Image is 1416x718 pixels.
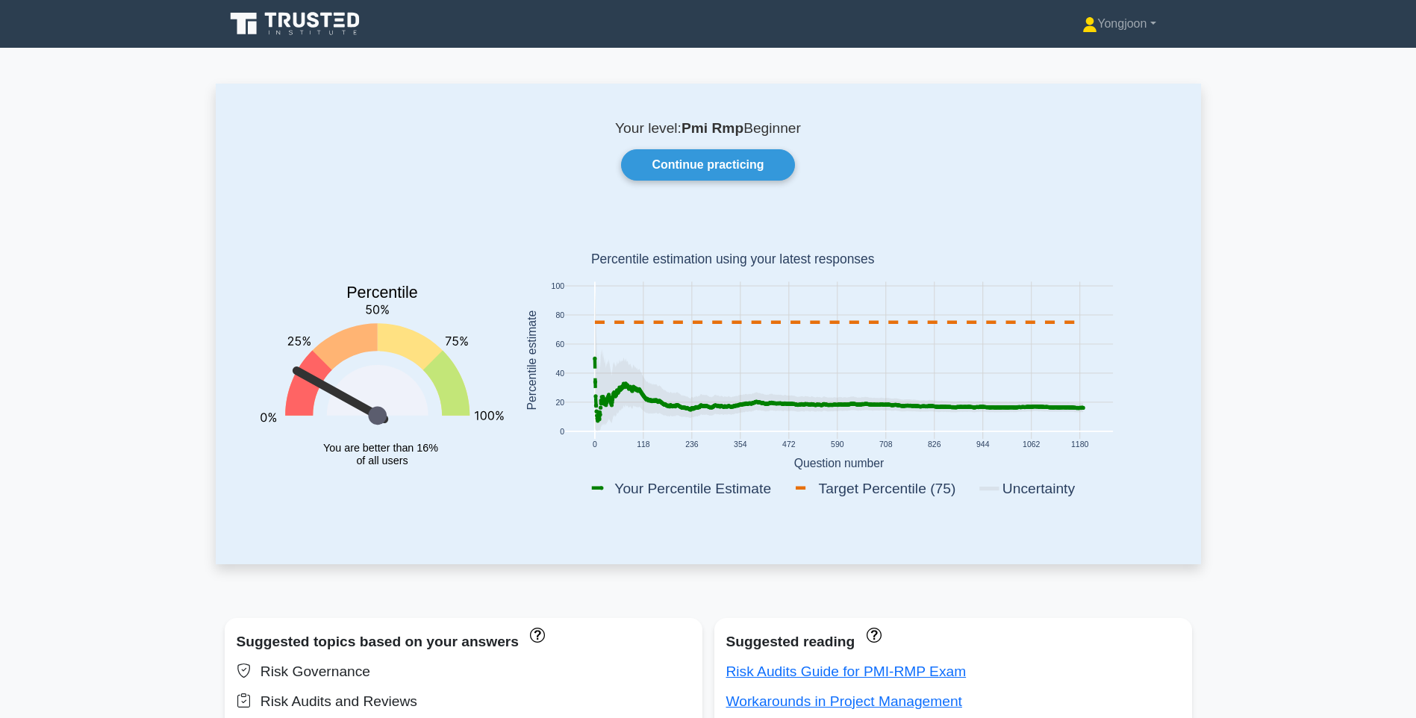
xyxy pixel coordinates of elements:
[592,441,596,449] text: 0
[1071,441,1088,449] text: 1180
[637,441,650,449] text: 118
[862,626,881,642] a: These concepts have been answered less than 50% correct. The guides disapear when you answer ques...
[726,693,962,709] a: Workarounds in Project Management
[323,442,438,454] tspan: You are better than 16%
[555,369,564,378] text: 40
[726,664,967,679] a: Risk Audits Guide for PMI-RMP Exam
[879,441,893,449] text: 708
[252,119,1165,137] p: Your level: Beginner
[356,455,408,466] tspan: of all users
[831,441,844,449] text: 590
[555,340,564,349] text: 60
[726,630,1180,654] div: Suggested reading
[590,252,874,267] text: Percentile estimation using your latest responses
[685,441,699,449] text: 236
[551,282,564,290] text: 100
[555,311,564,319] text: 80
[237,660,690,684] div: Risk Governance
[1047,9,1191,39] a: Yongjoon
[782,441,796,449] text: 472
[682,120,743,136] b: Pmi Rmp
[526,626,545,642] a: These topics have been answered less than 50% correct. Topics disapear when you answer questions ...
[525,310,537,410] text: Percentile estimate
[976,441,989,449] text: 944
[734,441,747,449] text: 354
[560,428,564,436] text: 0
[555,399,564,407] text: 20
[237,630,690,654] div: Suggested topics based on your answers
[928,441,941,449] text: 826
[346,284,418,302] text: Percentile
[1023,441,1040,449] text: 1062
[793,457,884,469] text: Question number
[237,690,690,714] div: Risk Audits and Reviews
[621,149,794,181] a: Continue practicing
